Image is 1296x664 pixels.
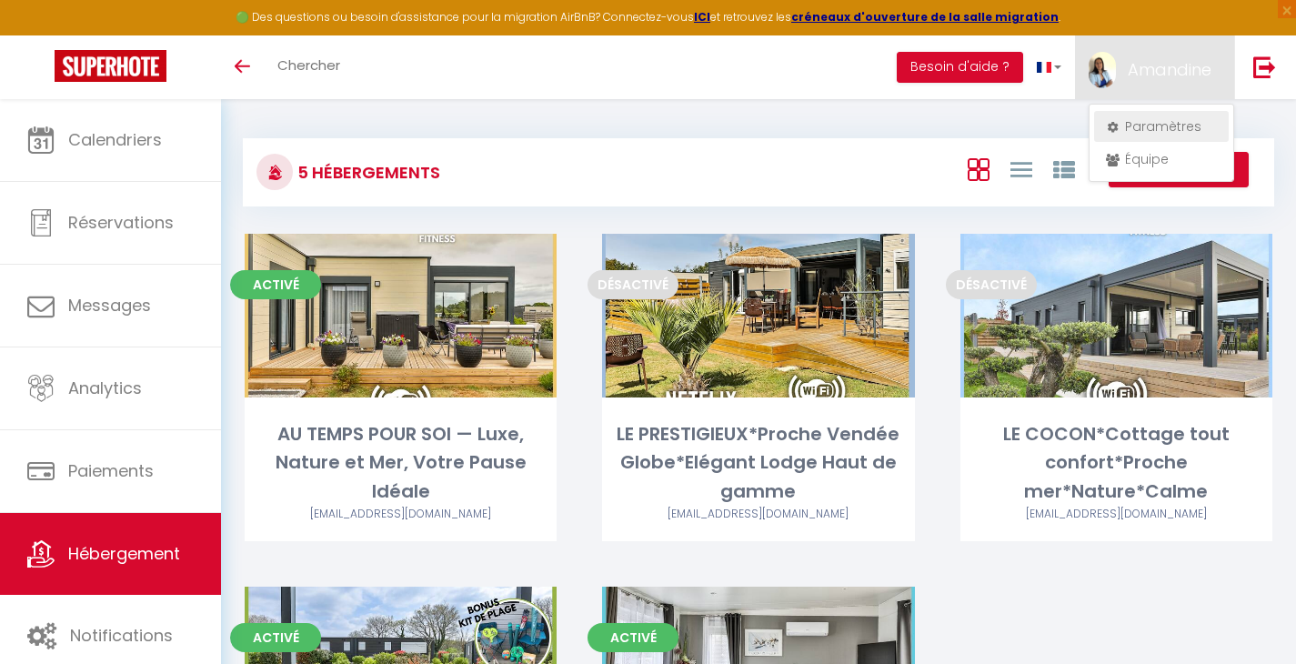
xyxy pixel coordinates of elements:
[588,623,678,652] span: Activé
[1094,111,1229,142] a: Paramètres
[230,270,321,299] span: Activé
[960,506,1272,523] div: Airbnb
[68,211,174,234] span: Réservations
[55,50,166,82] img: Super Booking
[588,270,678,299] span: Désactivé
[1094,144,1229,175] a: Équipe
[791,9,1059,25] a: créneaux d'ouverture de la salle migration
[1253,55,1276,78] img: logout
[897,52,1023,83] button: Besoin d'aide ?
[1075,35,1234,99] a: ... Amandine
[694,9,710,25] a: ICI
[68,459,154,482] span: Paiements
[68,294,151,317] span: Messages
[245,420,557,506] div: AU TEMPS POUR SOI — Luxe, Nature et Mer, Votre Pause Idéale
[968,154,990,184] a: Vue en Box
[68,377,142,399] span: Analytics
[68,542,180,565] span: Hébergement
[264,35,354,99] a: Chercher
[1128,58,1211,81] span: Amandine
[230,623,321,652] span: Activé
[602,420,914,506] div: LE PRESTIGIEUX*Proche Vendée Globe*Elégant Lodge Haut de gamme
[1053,154,1075,184] a: Vue par Groupe
[1010,154,1032,184] a: Vue en Liste
[1089,52,1116,88] img: ...
[960,420,1272,506] div: LE COCON*Cottage tout confort*Proche mer*Nature*Calme
[68,128,162,151] span: Calendriers
[15,7,69,62] button: Ouvrir le widget de chat LiveChat
[277,55,340,75] span: Chercher
[946,270,1037,299] span: Désactivé
[70,624,173,647] span: Notifications
[1219,582,1282,650] iframe: Chat
[245,506,557,523] div: Airbnb
[602,506,914,523] div: Airbnb
[293,152,440,193] h3: 5 Hébergements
